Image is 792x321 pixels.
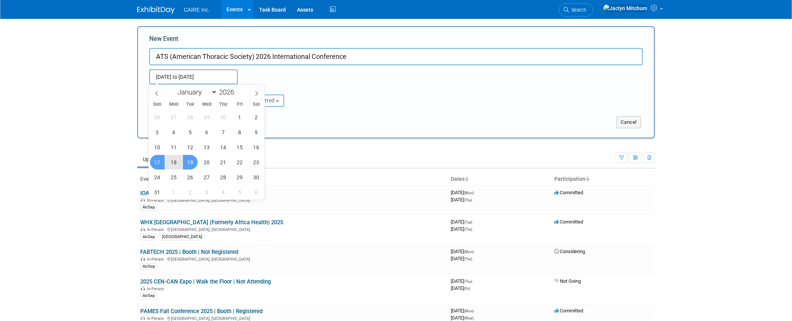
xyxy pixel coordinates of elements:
span: May 20, 2026 [199,155,214,169]
img: In-Person Event [141,227,145,231]
span: Committed [554,219,583,225]
a: Sort by Participation Type [585,176,589,182]
span: - [475,308,476,313]
span: June 5, 2026 [232,185,247,199]
span: Search [569,7,586,13]
a: FABTECH 2025 | Booth | Not Registered [140,249,238,255]
span: (Mon) [464,309,474,313]
span: [DATE] [451,197,472,202]
span: June 1, 2026 [166,185,181,199]
span: (Mon) [464,191,474,195]
span: (Thu) [464,198,472,202]
span: May 15, 2026 [232,140,247,154]
span: June 3, 2026 [199,185,214,199]
span: Thu [215,102,231,107]
span: May 31, 2026 [150,185,165,199]
span: [DATE] [451,226,472,232]
span: May 18, 2026 [166,155,181,169]
span: May 12, 2026 [183,140,198,154]
span: (Thu) [464,279,472,283]
img: In-Person Event [141,198,145,202]
span: Fri [231,102,248,107]
input: Start Date - End Date [149,69,238,84]
div: [GEOGRAPHIC_DATA] [160,234,204,240]
img: In-Person Event [141,286,145,290]
div: [GEOGRAPHIC_DATA], [GEOGRAPHIC_DATA] [140,197,445,203]
span: May 6, 2026 [199,125,214,139]
span: April 26, 2026 [150,110,165,124]
span: [DATE] [451,249,476,254]
span: May 14, 2026 [216,140,231,154]
span: [DATE] [451,308,476,313]
div: [GEOGRAPHIC_DATA], [GEOGRAPHIC_DATA] [140,315,445,321]
span: May 10, 2026 [150,140,165,154]
span: CAIRE Inc. [184,7,210,13]
div: AirSep [140,204,157,211]
span: May 27, 2026 [199,170,214,184]
span: May 28, 2026 [216,170,231,184]
a: 2025 CEN-CAN Expo | Walk the Floor | Not Attending [140,278,271,285]
img: In-Person Event [141,316,145,320]
span: May 23, 2026 [249,155,264,169]
div: AirSep [140,292,157,299]
span: (Fri) [464,286,470,291]
span: In-Person [147,286,166,291]
a: Search [559,3,593,16]
th: Dates [448,173,551,186]
img: Jaclyn Mitchum [603,4,648,12]
span: June 4, 2026 [216,185,231,199]
div: [GEOGRAPHIC_DATA], [GEOGRAPHIC_DATA] [140,256,445,262]
span: June 2, 2026 [183,185,198,199]
a: WHX [GEOGRAPHIC_DATA] (Formerly Africa Health) 2025 [140,219,283,226]
th: Event [137,173,448,186]
span: May 30, 2026 [249,170,264,184]
span: (Mon) [464,250,474,254]
span: Tue [182,102,198,107]
img: In-Person Event [141,257,145,261]
a: Upcoming20 [137,152,181,166]
span: May 22, 2026 [232,155,247,169]
span: In-Person [147,316,166,321]
span: May 9, 2026 [249,125,264,139]
span: Wed [198,102,215,107]
span: (Thu) [464,227,472,231]
span: April 27, 2026 [166,110,181,124]
span: (Wed) [464,316,474,320]
span: [DATE] [451,315,474,321]
div: [GEOGRAPHIC_DATA], [GEOGRAPHIC_DATA] [140,226,445,232]
span: May 13, 2026 [199,140,214,154]
div: AirSep [140,234,157,240]
div: Participation: [233,84,306,94]
span: (Thu) [464,257,472,261]
span: May 26, 2026 [183,170,198,184]
span: In-Person [147,198,166,203]
span: In-Person [147,257,166,262]
span: May 16, 2026 [249,140,264,154]
div: Attendance / Format: [149,84,222,94]
span: May 8, 2026 [232,125,247,139]
span: May 3, 2026 [150,125,165,139]
span: - [475,249,476,254]
span: Committed [554,308,583,313]
span: May 1, 2026 [232,110,247,124]
button: Cancel [616,116,641,128]
span: May 21, 2026 [216,155,231,169]
span: Committed [554,190,583,195]
span: - [473,278,474,284]
span: In-Person [147,227,166,232]
span: Not Going [554,278,581,284]
select: Month [174,87,217,97]
span: [DATE] [451,278,474,284]
span: May 25, 2026 [166,170,181,184]
span: May 4, 2026 [166,125,181,139]
span: May 5, 2026 [183,125,198,139]
span: April 30, 2026 [216,110,231,124]
label: New Event [149,34,178,46]
span: (Tue) [464,220,472,224]
span: Mon [165,102,182,107]
span: - [475,190,476,195]
span: [DATE] [451,285,470,291]
span: Considering [554,249,585,254]
span: [DATE] [451,219,474,225]
a: IOA World Congress 2025 | Registered | Booth [140,190,253,196]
